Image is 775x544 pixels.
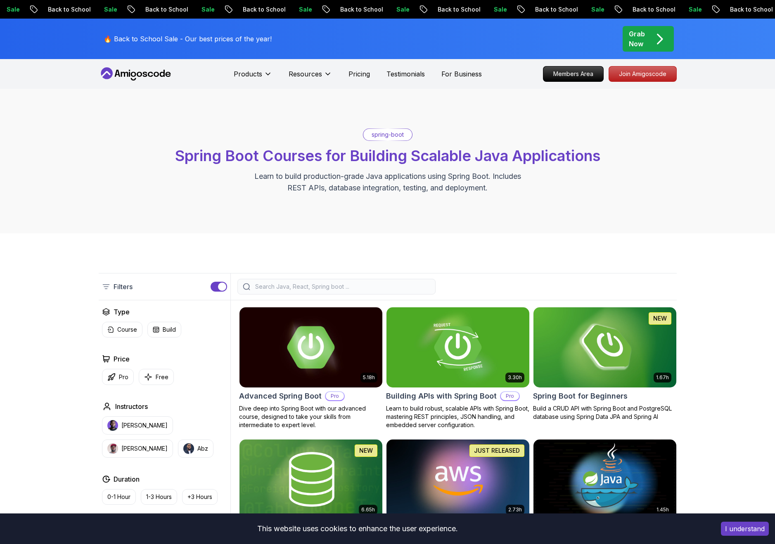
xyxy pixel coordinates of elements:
p: Sale [682,5,709,14]
h2: Instructors [115,401,148,411]
p: Grab Now [629,29,645,49]
h2: Spring Boot for Beginners [533,390,628,402]
p: [PERSON_NAME] [121,421,168,430]
p: Course [117,325,137,334]
button: Free [139,369,174,385]
a: Spring Boot for Beginners card1.67hNEWSpring Boot for BeginnersBuild a CRUD API with Spring Boot ... [533,307,677,421]
a: Advanced Spring Boot card5.18hAdvanced Spring BootProDive deep into Spring Boot with our advanced... [239,307,383,429]
a: Building APIs with Spring Boot card3.30hBuilding APIs with Spring BootProLearn to build robust, s... [386,307,530,429]
p: Learn to build production-grade Java applications using Spring Boot. Includes REST APIs, database... [249,171,526,194]
p: 5.18h [363,374,375,381]
p: Back to School [334,5,390,14]
h2: Advanced Spring Boot [239,390,322,402]
a: Join Amigoscode [609,66,677,82]
p: [PERSON_NAME] [121,444,168,453]
p: Sale [585,5,611,14]
p: Back to School [139,5,195,14]
img: instructor img [107,443,118,454]
img: Docker for Java Developers card [533,439,676,520]
p: Products [234,69,262,79]
button: +3 Hours [182,489,218,505]
h2: Duration [114,474,140,484]
button: 1-3 Hours [141,489,177,505]
div: This website uses cookies to enhance the user experience. [6,520,709,538]
p: spring-boot [372,131,404,139]
img: AWS for Developers card [386,439,529,520]
button: Course [102,322,142,337]
p: Abz [197,444,208,453]
p: Back to School [236,5,292,14]
button: Products [234,69,272,86]
button: Build [147,322,181,337]
p: 2.73h [508,506,522,513]
button: Pro [102,369,134,385]
p: 1.67h [656,374,669,381]
p: Join Amigoscode [609,67,676,81]
p: Pro [501,392,519,400]
img: Spring Data JPA card [239,439,382,520]
p: Pro [326,392,344,400]
p: Back to School [41,5,97,14]
p: Sale [487,5,514,14]
p: Free [156,373,168,381]
p: +3 Hours [187,493,212,501]
p: 1.45h [656,506,669,513]
p: Sale [195,5,221,14]
p: 3.30h [508,374,522,381]
p: Dive deep into Spring Boot with our advanced course, designed to take your skills from intermedia... [239,404,383,429]
p: NEW [653,314,667,323]
p: Back to School [626,5,682,14]
img: instructor img [107,420,118,431]
p: JUST RELEASED [474,447,520,455]
p: Back to School [529,5,585,14]
p: 1-3 Hours [146,493,172,501]
button: instructor img[PERSON_NAME] [102,439,173,458]
p: Learn to build robust, scalable APIs with Spring Boot, mastering REST principles, JSON handling, ... [386,404,530,429]
a: Testimonials [386,69,425,79]
p: Build a CRUD API with Spring Boot and PostgreSQL database using Spring Data JPA and Spring AI [533,404,677,421]
a: Members Area [543,66,604,82]
h2: Price [114,354,130,364]
p: Sale [97,5,124,14]
p: NEW [359,447,373,455]
h2: Type [114,307,130,317]
a: Pricing [348,69,370,79]
button: Resources [289,69,332,86]
img: instructor img [183,443,194,454]
p: 0-1 Hour [107,493,130,501]
img: Advanced Spring Boot card [239,307,382,387]
p: Back to School [431,5,487,14]
p: Sale [390,5,416,14]
p: Members Area [543,67,603,81]
p: Resources [289,69,322,79]
button: instructor imgAbz [178,439,213,458]
img: Building APIs with Spring Boot card [386,307,529,387]
h2: Building APIs with Spring Boot [386,390,497,402]
button: instructor img[PERSON_NAME] [102,416,173,435]
p: 6.65h [361,506,375,513]
button: Accept cookies [721,522,769,536]
p: Pro [119,373,128,381]
input: Search Java, React, Spring boot ... [254,283,430,291]
button: 0-1 Hour [102,489,136,505]
img: Spring Boot for Beginners card [533,307,676,387]
p: Filters [114,282,133,292]
p: Build [163,325,176,334]
p: 🔥 Back to School Sale - Our best prices of the year! [104,34,272,44]
span: Spring Boot Courses for Building Scalable Java Applications [175,147,600,165]
p: Sale [292,5,319,14]
a: For Business [441,69,482,79]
